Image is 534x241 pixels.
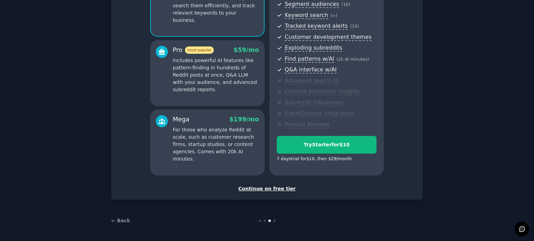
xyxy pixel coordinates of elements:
[234,46,259,53] span: $ 59 /mo
[119,185,415,192] div: Continue on free tier
[173,126,259,163] p: For those who analyze Reddit at scale, such as customer research firms, startup studios, or conte...
[285,99,343,106] span: Subreddit influencers
[285,1,339,8] span: Segment audiences
[331,13,338,18] span: ( ∞ )
[285,44,342,52] span: Exploding subreddits
[111,218,130,223] a: ← Back
[185,46,214,54] span: most popular
[341,2,350,7] span: ( 10 )
[285,55,334,63] span: Find patterns w/AI
[285,23,348,30] span: Tracked keyword alerts
[173,46,214,54] div: Pro
[285,12,328,19] span: Keyword search
[285,121,330,128] span: Product Reviews
[173,57,259,93] p: Includes powerful AI features like pattern-finding in hundreds of Reddit posts at once, Q&A LLM w...
[285,88,359,95] span: Content promotion insights
[350,24,359,29] span: ( 10 )
[285,66,337,74] span: Q&A interface w/AI
[277,141,376,148] div: Try Starter for $10
[285,110,354,117] span: Slack/Discord integration
[285,34,372,41] span: Customer development themes
[337,57,369,62] span: ( 2k AI minutes )
[229,116,259,123] span: $ 199 /mo
[285,77,339,85] span: Advanced search UI
[173,115,189,124] div: Mega
[277,156,352,162] div: 7 days trial for $10 , then $ 29 /month
[277,136,377,154] button: TryStarterfor$10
